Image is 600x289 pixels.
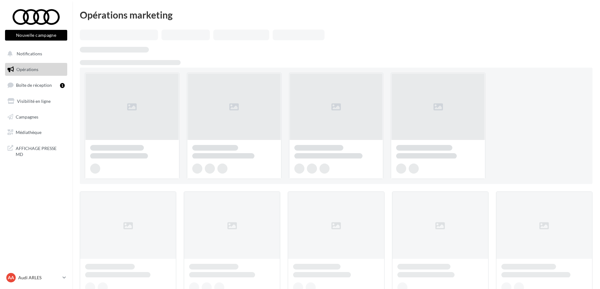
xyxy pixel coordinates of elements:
[17,98,51,104] span: Visibilité en ligne
[16,82,52,88] span: Boîte de réception
[4,95,68,108] a: Visibilité en ligne
[4,142,68,160] a: AFFICHAGE PRESSE MD
[16,67,38,72] span: Opérations
[4,63,68,76] a: Opérations
[4,47,66,60] button: Notifications
[18,275,60,281] p: Audi ARLES
[16,130,41,135] span: Médiathèque
[4,110,68,124] a: Campagnes
[60,83,65,88] div: 1
[4,126,68,139] a: Médiathèque
[4,78,68,92] a: Boîte de réception1
[8,275,14,281] span: AA
[17,51,42,56] span: Notifications
[80,10,592,19] div: Opérations marketing
[5,30,67,41] button: Nouvelle campagne
[5,272,67,284] a: AA Audi ARLES
[16,144,65,158] span: AFFICHAGE PRESSE MD
[16,114,38,119] span: Campagnes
